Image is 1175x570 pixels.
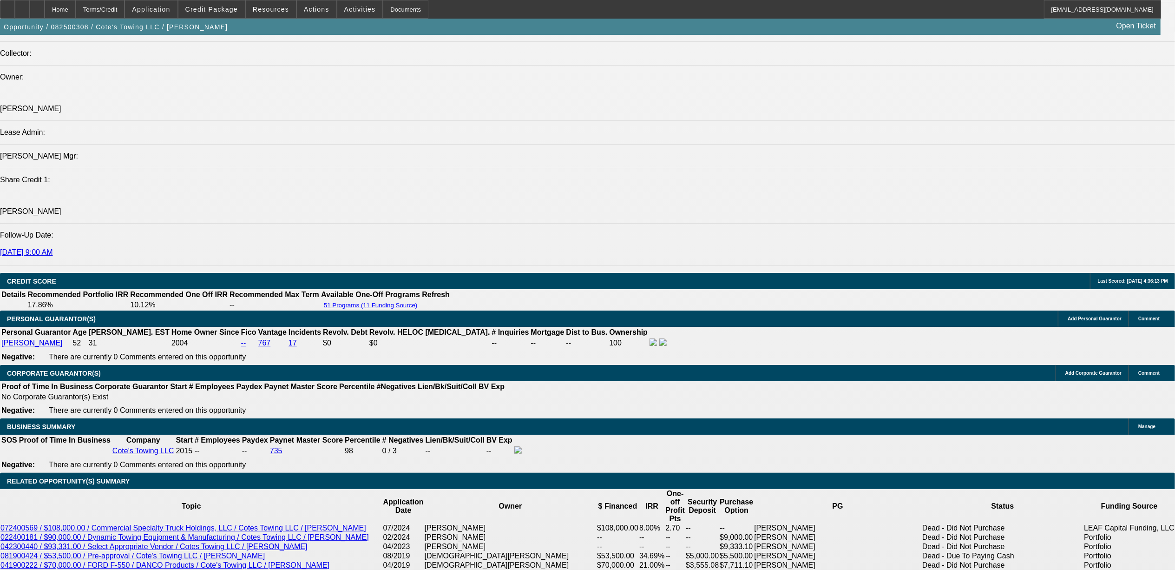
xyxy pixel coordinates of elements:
td: LEAF Capital Funding, LLC [1083,524,1175,533]
td: 31 [88,338,170,348]
td: $5,500.00 [719,551,754,561]
b: Corporate Guarantor [95,383,168,391]
td: 17.86% [27,300,129,310]
b: Start [170,383,187,391]
td: 10.12% [130,300,228,310]
a: 072400569 / $108,000.00 / Commercial Specialty Truck Holdings, LLC / Cotes Towing LLC / [PERSON_N... [0,524,366,532]
span: Comment [1138,371,1160,376]
td: 2.70 [665,524,685,533]
td: Dead - Due To Paying Cash [922,551,1083,561]
td: 04/2023 [383,542,424,551]
td: $7,711.10 [719,561,754,570]
th: Recommended Portfolio IRR [27,290,129,299]
b: Age [72,328,86,336]
span: There are currently 0 Comments entered on this opportunity [49,461,246,469]
td: -- [566,338,608,348]
th: One-off Profit Pts [665,489,685,524]
img: facebook-icon.png [650,338,657,346]
td: [PERSON_NAME] [754,533,922,542]
span: Manage [1138,424,1155,429]
span: CORPORATE GUARANTOR(S) [7,370,101,377]
span: Application [132,6,170,13]
b: Paydex [242,436,268,444]
td: $70,000.00 [597,561,639,570]
b: Paydex [236,383,263,391]
td: $9,000.00 [719,533,754,542]
td: -- [597,542,639,551]
span: There are currently 0 Comments entered on this opportunity [49,406,246,414]
b: Ownership [609,328,648,336]
td: -- [229,300,320,310]
a: 17 [289,339,297,347]
th: PG [754,489,922,524]
b: BV Exp [486,436,512,444]
b: Dist to Bus. [566,328,608,336]
td: Portfolio [1083,561,1175,570]
a: Cote's Towing LLC [112,447,174,455]
th: Recommended Max Term [229,290,320,299]
td: -- [665,533,685,542]
td: $5,000.00 [685,551,719,561]
span: Activities [344,6,376,13]
span: RELATED OPPORTUNITY(S) SUMMARY [7,477,130,485]
td: $53,500.00 [597,551,639,561]
span: CREDIT SCORE [7,278,56,285]
b: Incidents [289,328,321,336]
td: -- [665,561,685,570]
a: 042300440 / $93,331.00 / Select Appropriate Vendor / Cotes Towing LLC / [PERSON_NAME] [0,543,308,550]
td: 2015 [175,446,193,456]
th: Owner [424,489,597,524]
td: -- [531,338,565,348]
span: PERSONAL GUARANTOR(S) [7,315,96,323]
td: -- [639,542,665,551]
button: Application [125,0,177,18]
td: -- [486,446,513,456]
b: Company [126,436,160,444]
b: Start [176,436,192,444]
a: 022400181 / $90,000.00 / Dynamic Towing Equipment & Manufacturing / Cotes Towing LLC / [PERSON_NAME] [0,533,369,541]
td: [PERSON_NAME] [754,524,922,533]
th: SOS [1,436,18,445]
button: Resources [246,0,296,18]
td: 02/2024 [383,533,424,542]
td: -- [639,533,665,542]
b: Lien/Bk/Suit/Coll [426,436,485,444]
td: [DEMOGRAPHIC_DATA][PERSON_NAME] [424,551,597,561]
a: 041900222 / $70,000.00 / FORD F-550 / DANCO Products / Cote's Towing LLC / [PERSON_NAME] [0,561,329,569]
a: [PERSON_NAME] [1,339,63,347]
td: No Corporate Guarantor(s) Exist [1,392,509,402]
td: -- [425,446,485,456]
b: # Employees [189,383,235,391]
td: -- [665,542,685,551]
span: Resources [253,6,289,13]
td: -- [685,533,719,542]
td: 8.00% [639,524,665,533]
td: -- [491,338,529,348]
b: Negative: [1,461,35,469]
td: 52 [72,338,87,348]
span: -- [195,447,200,455]
td: -- [597,533,639,542]
div: 0 / 3 [382,447,424,455]
a: 735 [270,447,282,455]
td: 100 [609,338,648,348]
span: Add Corporate Guarantor [1065,371,1122,376]
th: $ Financed [597,489,639,524]
td: Dead - Did Not Purchase [922,533,1083,542]
b: BV Exp [479,383,505,391]
b: Mortgage [531,328,565,336]
button: Actions [297,0,336,18]
b: Revolv. HELOC [MEDICAL_DATA]. [369,328,490,336]
th: Recommended One Off IRR [130,290,228,299]
td: Portfolio [1083,542,1175,551]
a: -- [241,339,246,347]
th: Proof of Time In Business [19,436,111,445]
th: IRR [639,489,665,524]
b: [PERSON_NAME]. EST [89,328,170,336]
td: [PERSON_NAME] [754,561,922,570]
b: # Employees [195,436,240,444]
td: [DEMOGRAPHIC_DATA][PERSON_NAME] [424,561,597,570]
th: Details [1,290,26,299]
span: BUSINESS SUMMARY [7,423,75,431]
td: -- [242,446,269,456]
